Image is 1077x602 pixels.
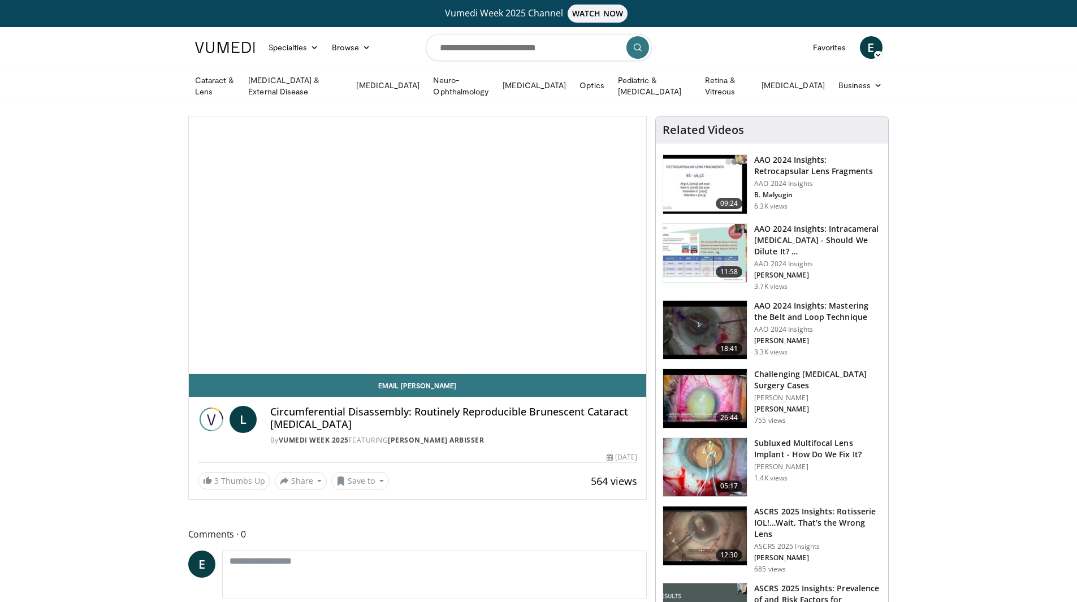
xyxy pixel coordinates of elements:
a: Retina & Vitreous [698,75,755,97]
img: 22a3a3a3-03de-4b31-bd81-a17540334f4a.150x105_q85_crop-smart_upscale.jpg [663,301,747,360]
span: 05:17 [716,480,743,492]
a: 05:17 Subluxed Multifocal Lens Implant - How Do We Fix It? [PERSON_NAME] 1.4K views [663,438,881,497]
img: 05a6f048-9eed-46a7-93e1-844e43fc910c.150x105_q85_crop-smart_upscale.jpg [663,369,747,428]
p: B. Malyugin [754,190,881,200]
img: Vumedi Week 2025 [198,406,225,433]
button: Share [275,472,327,490]
span: 26:44 [716,412,743,423]
video-js: Video Player [189,116,647,374]
p: 755 views [754,416,786,425]
span: 11:58 [716,266,743,278]
p: AAO 2024 Insights [754,179,881,188]
img: 01f52a5c-6a53-4eb2-8a1d-dad0d168ea80.150x105_q85_crop-smart_upscale.jpg [663,155,747,214]
a: Neuro-Ophthalmology [426,75,496,97]
img: de733f49-b136-4bdc-9e00-4021288efeb7.150x105_q85_crop-smart_upscale.jpg [663,224,747,283]
a: Vumedi Week 2025 ChannelWATCH NOW [197,5,881,23]
p: AAO 2024 Insights [754,259,881,268]
a: [PERSON_NAME] Arbisser [388,435,484,445]
p: [PERSON_NAME] [754,553,881,562]
input: Search topics, interventions [426,34,652,61]
div: By FEATURING [270,435,638,445]
p: ASCRS 2025 Insights [754,542,881,551]
a: Email [PERSON_NAME] [189,374,647,397]
a: 12:30 ASCRS 2025 Insights: Rotisserie IOL!…Wait, That’s the Wrong Lens ASCRS 2025 Insights [PERSO... [663,506,881,574]
a: Browse [325,36,377,59]
a: [MEDICAL_DATA] & External Disease [241,75,349,97]
span: WATCH NOW [568,5,628,23]
p: AAO 2024 Insights [754,325,881,334]
p: [PERSON_NAME] [754,462,881,471]
a: 3 Thumbs Up [198,472,270,490]
a: [MEDICAL_DATA] [496,74,573,97]
h3: AAO 2024 Insights: Retrocapsular Lens Fragments [754,154,881,177]
h3: Subluxed Multifocal Lens Implant - How Do We Fix It? [754,438,881,460]
a: E [188,551,215,578]
p: [PERSON_NAME] [754,271,881,280]
a: Optics [573,74,611,97]
p: 6.3K views [754,202,788,211]
a: 09:24 AAO 2024 Insights: Retrocapsular Lens Fragments AAO 2024 Insights B. Malyugin 6.3K views [663,154,881,214]
div: [DATE] [607,452,637,462]
a: E [860,36,883,59]
h3: AAO 2024 Insights: Intracameral [MEDICAL_DATA] - Should We Dilute It? … [754,223,881,257]
img: 3fc25be6-574f-41c0-96b9-b0d00904b018.150x105_q85_crop-smart_upscale.jpg [663,438,747,497]
img: VuMedi Logo [195,42,255,53]
a: 11:58 AAO 2024 Insights: Intracameral [MEDICAL_DATA] - Should We Dilute It? … AAO 2024 Insights [... [663,223,881,291]
span: 12:30 [716,549,743,561]
a: Specialties [262,36,326,59]
a: Vumedi Week 2025 [279,435,349,445]
h3: Challenging [MEDICAL_DATA] Surgery Cases [754,369,881,391]
h3: AAO 2024 Insights: Mastering the Belt and Loop Technique [754,300,881,323]
p: [PERSON_NAME] [754,393,881,402]
p: 685 views [754,565,786,574]
span: 3 [214,475,219,486]
a: Pediatric & [MEDICAL_DATA] [611,75,698,97]
h4: Circumferential Disassembly: Routinely Reproducible Brunescent Cataract [MEDICAL_DATA] [270,406,638,430]
a: L [230,406,257,433]
p: 3.7K views [754,282,788,291]
a: [MEDICAL_DATA] [349,74,426,97]
h4: Related Videos [663,123,744,137]
p: [PERSON_NAME] [754,336,881,345]
img: 5ae980af-743c-4d96-b653-dad8d2e81d53.150x105_q85_crop-smart_upscale.jpg [663,506,747,565]
a: Favorites [806,36,853,59]
h3: ASCRS 2025 Insights: Rotisserie IOL!…Wait, That’s the Wrong Lens [754,506,881,540]
p: 3.3K views [754,348,788,357]
a: Cataract & Lens [188,75,242,97]
a: 18:41 AAO 2024 Insights: Mastering the Belt and Loop Technique AAO 2024 Insights [PERSON_NAME] 3.... [663,300,881,360]
a: [MEDICAL_DATA] [755,74,832,97]
p: 1.4K views [754,474,788,483]
p: [PERSON_NAME] [754,405,881,414]
span: 09:24 [716,198,743,209]
span: 18:41 [716,343,743,354]
span: Comments 0 [188,527,647,542]
span: 564 views [591,474,637,488]
a: Business [832,74,889,97]
a: 26:44 Challenging [MEDICAL_DATA] Surgery Cases [PERSON_NAME] [PERSON_NAME] 755 views [663,369,881,428]
button: Save to [331,472,389,490]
